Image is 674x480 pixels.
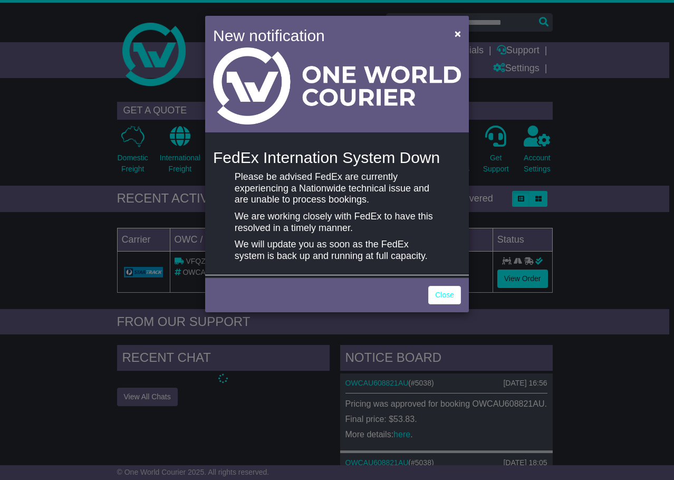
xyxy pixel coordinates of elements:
[213,149,461,166] h4: FedEx Internation System Down
[449,23,466,44] button: Close
[213,47,461,124] img: Light
[428,286,461,304] a: Close
[235,211,439,234] p: We are working closely with FedEx to have this resolved in a timely manner.
[455,27,461,40] span: ×
[213,24,439,47] h4: New notification
[235,239,439,262] p: We will update you as soon as the FedEx system is back up and running at full capacity.
[235,171,439,206] p: Please be advised FedEx are currently experiencing a Nationwide technical issue and are unable to...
